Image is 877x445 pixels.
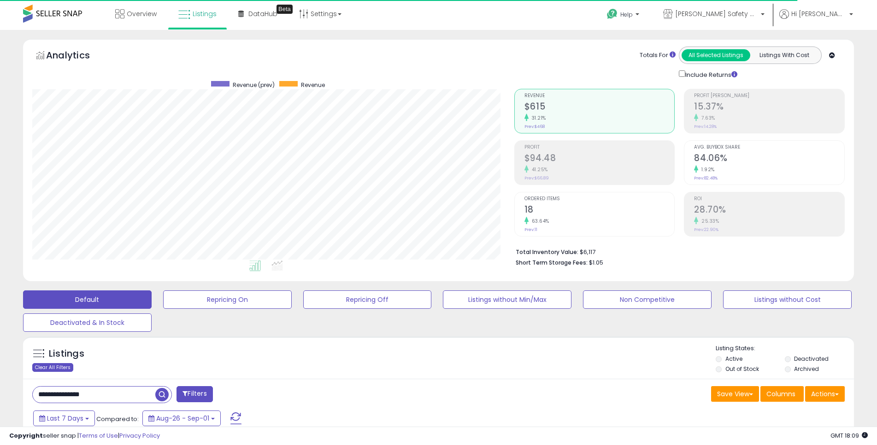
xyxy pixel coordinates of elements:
[694,196,844,202] span: ROI
[529,218,549,225] small: 63.64%
[600,1,648,30] a: Help
[516,248,578,256] b: Total Inventory Value:
[725,355,742,363] label: Active
[163,290,292,309] button: Repricing On
[193,9,217,18] span: Listings
[675,9,758,18] span: [PERSON_NAME] Safety & Supply
[248,9,277,18] span: DataHub
[830,431,868,440] span: 2025-09-9 18:09 GMT
[529,115,546,121] small: 31.21%
[694,124,717,129] small: Prev: 14.28%
[750,49,818,61] button: Listings With Cost
[443,290,571,309] button: Listings without Min/Max
[672,69,748,80] div: Include Returns
[524,175,549,181] small: Prev: $66.89
[694,153,844,165] h2: 84.06%
[524,153,675,165] h2: $94.48
[32,363,73,372] div: Clear All Filters
[640,51,676,60] div: Totals For
[694,145,844,150] span: Avg. Buybox Share
[516,259,588,266] b: Short Term Storage Fees:
[694,101,844,114] h2: 15.37%
[529,166,548,173] small: 41.25%
[127,9,157,18] span: Overview
[33,410,95,426] button: Last 7 Days
[524,227,537,232] small: Prev: 11
[119,431,160,440] a: Privacy Policy
[46,49,108,64] h5: Analytics
[9,431,43,440] strong: Copyright
[277,5,293,14] div: Tooltip anchor
[711,386,759,402] button: Save View
[779,9,853,30] a: Hi [PERSON_NAME]
[766,389,795,399] span: Columns
[620,11,633,18] span: Help
[694,204,844,217] h2: 28.70%
[301,81,325,89] span: Revenue
[233,81,275,89] span: Revenue (prev)
[794,355,829,363] label: Deactivated
[524,124,545,129] small: Prev: $468
[156,414,209,423] span: Aug-26 - Sep-01
[589,258,603,267] span: $1.05
[760,386,804,402] button: Columns
[725,365,759,373] label: Out of Stock
[698,166,715,173] small: 1.92%
[524,196,675,202] span: Ordered Items
[723,290,852,309] button: Listings without Cost
[698,115,715,121] small: 7.63%
[606,8,618,20] i: Get Help
[794,365,819,373] label: Archived
[524,93,675,98] span: Revenue
[716,344,854,353] p: Listing States:
[694,227,718,232] small: Prev: 22.90%
[23,313,152,332] button: Deactivated & In Stock
[682,49,750,61] button: All Selected Listings
[23,290,152,309] button: Default
[694,93,844,98] span: Profit [PERSON_NAME]
[791,9,847,18] span: Hi [PERSON_NAME]
[524,101,675,114] h2: $615
[805,386,845,402] button: Actions
[694,175,718,181] small: Prev: 82.48%
[96,415,139,423] span: Compared to:
[9,432,160,440] div: seller snap | |
[516,246,838,257] li: $6,117
[79,431,118,440] a: Terms of Use
[524,204,675,217] h2: 18
[524,145,675,150] span: Profit
[177,386,212,402] button: Filters
[303,290,432,309] button: Repricing Off
[583,290,712,309] button: Non Competitive
[47,414,83,423] span: Last 7 Days
[142,410,221,426] button: Aug-26 - Sep-01
[698,218,719,225] small: 25.33%
[49,347,84,360] h5: Listings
